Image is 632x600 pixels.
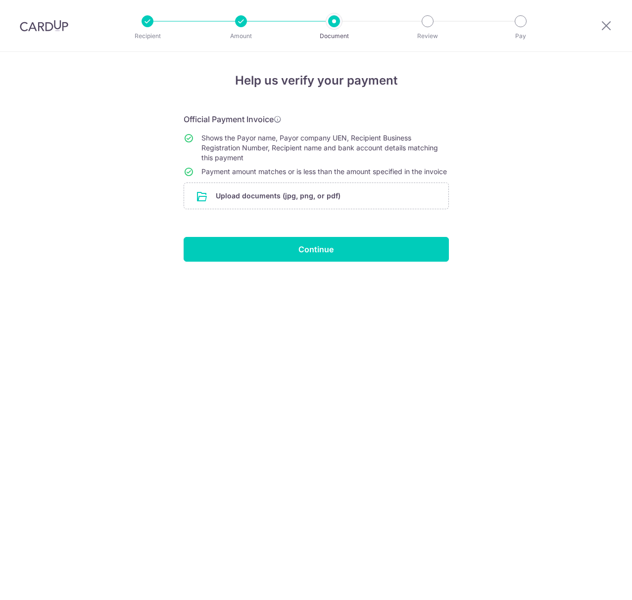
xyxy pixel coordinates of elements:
[111,31,184,41] p: Recipient
[201,134,438,162] span: Shows the Payor name, Payor company UEN, Recipient Business Registration Number, Recipient name a...
[569,570,622,595] iframe: Opens a widget where you can find more information
[20,20,68,32] img: CardUp
[201,167,447,176] span: Payment amount matches or is less than the amount specified in the invoice
[204,31,278,41] p: Amount
[184,183,449,209] div: Upload documents (jpg, png, or pdf)
[391,31,464,41] p: Review
[184,113,449,125] h6: Official Payment Invoice
[184,72,449,90] h4: Help us verify your payment
[184,237,449,262] input: Continue
[297,31,371,41] p: Document
[484,31,557,41] p: Pay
